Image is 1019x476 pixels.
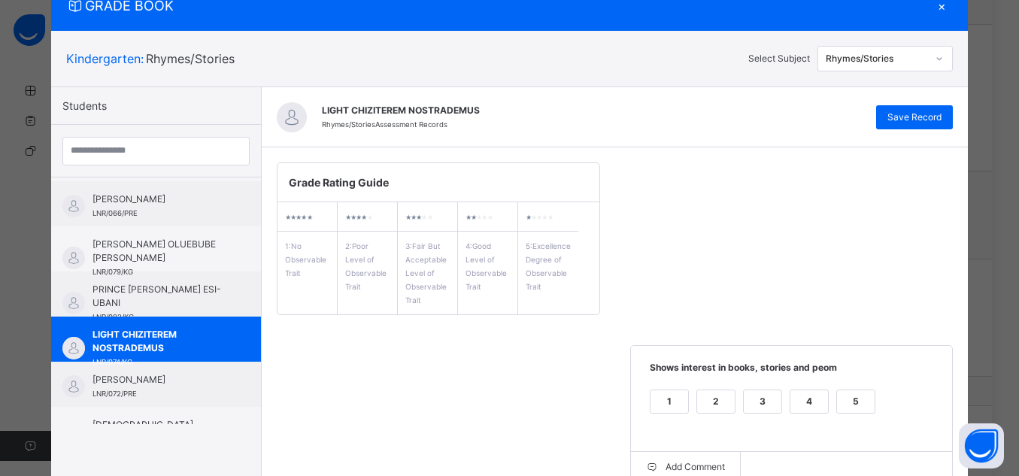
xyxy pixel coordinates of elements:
[887,111,942,124] span: Save Record
[301,214,306,221] i: ★
[416,214,421,221] i: ★
[427,214,432,221] i: ★
[405,214,411,221] i: ★
[471,214,476,221] i: ★
[62,375,85,398] img: default.svg
[405,241,447,305] span: 3 : Fair But Acceptable Level of Observable Trait
[92,283,227,310] span: PRINCE [PERSON_NAME] ESI-UBANI
[285,214,290,221] i: ★
[748,52,810,65] div: Select Subject
[526,214,531,221] i: ★
[411,214,416,221] i: ★
[345,241,387,291] span: 2 : Poor Level of Observable Trait
[307,214,312,221] i: ★
[476,214,481,221] i: ★
[92,268,133,276] span: LNR/079/KG
[290,214,296,221] i: ★
[345,214,350,221] i: ★
[356,214,361,221] i: ★
[526,241,571,291] span: 5 : Excellence Degree of Observable Trait
[92,328,227,355] span: LIGHT CHIZITEREM NOSTRADEMUS
[322,104,862,117] span: LIGHT CHIZITEREM NOSTRADEMUS
[92,418,227,445] span: [DEMOGRAPHIC_DATA] [PERSON_NAME]
[466,241,507,291] span: 4 : Good Level of Observable Trait
[62,98,107,114] span: Students
[285,241,326,277] span: 1 : No Observable Trait
[481,214,487,221] i: ★
[547,214,553,221] i: ★
[350,214,356,221] i: ★
[92,238,227,265] span: [PERSON_NAME] OLUEBUBE [PERSON_NAME]
[92,193,227,206] span: [PERSON_NAME]
[92,313,134,321] span: LNR/082/KG
[697,390,735,413] div: 2
[646,361,938,386] span: Shows interest in books, stories and peom
[421,214,426,221] i: ★
[826,52,928,65] div: Rhymes/Stories
[92,390,137,398] span: LNR/072/PRE
[651,390,688,413] div: 1
[531,214,536,221] i: ★
[744,390,781,413] div: 3
[146,51,235,66] span: Rhymes/Stories
[837,390,875,413] div: 5
[361,214,366,221] i: ★
[92,358,132,366] span: LNR/074/KG
[790,390,828,413] div: 4
[322,120,447,129] span: Rhymes/Stories Assessment Records
[92,209,138,217] span: LNR/066/PRE
[289,174,588,190] span: Grade Rating Guide
[62,337,85,359] img: default.svg
[66,51,144,66] span: Kindergarten :
[959,423,1004,468] button: Open asap
[62,292,85,314] img: default.svg
[62,247,85,269] img: default.svg
[466,214,471,221] i: ★
[277,102,307,132] img: default.svg
[541,214,547,221] i: ★
[62,195,85,217] img: default.svg
[367,214,372,221] i: ★
[536,214,541,221] i: ★
[296,214,301,221] i: ★
[487,214,493,221] i: ★
[92,373,227,387] span: [PERSON_NAME]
